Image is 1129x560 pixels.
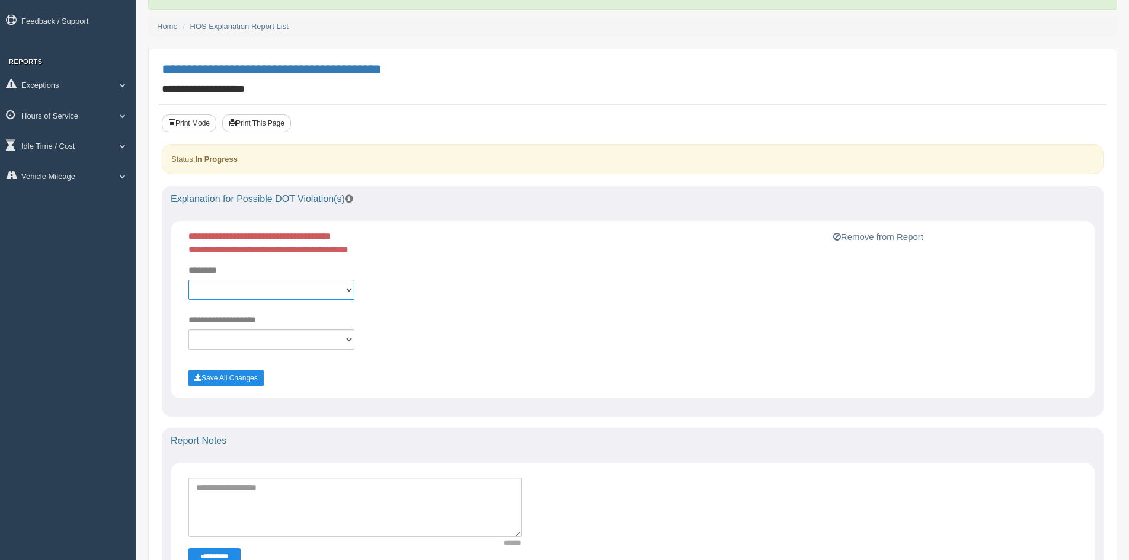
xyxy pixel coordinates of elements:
[157,22,178,31] a: Home
[162,114,216,132] button: Print Mode
[162,428,1104,454] div: Report Notes
[188,370,264,386] button: Save
[190,22,289,31] a: HOS Explanation Report List
[195,155,238,164] strong: In Progress
[162,144,1104,174] div: Status:
[222,114,291,132] button: Print This Page
[162,186,1104,212] div: Explanation for Possible DOT Violation(s)
[830,230,927,244] button: Remove from Report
